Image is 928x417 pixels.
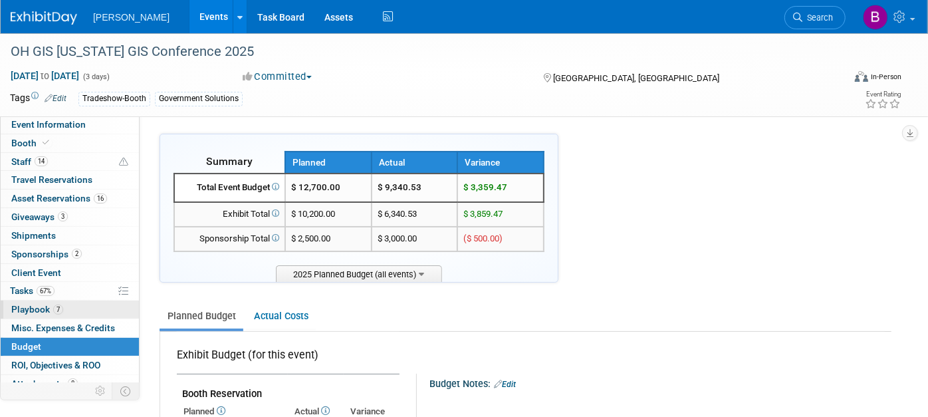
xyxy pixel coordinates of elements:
span: ROI, Objectives & ROO [11,360,100,370]
div: Total Event Budget [180,182,279,194]
span: Asset Reservations [11,193,107,204]
a: Search [784,6,846,29]
div: Government Solutions [155,92,243,106]
span: $ 3,859.47 [463,209,503,219]
a: Tasks67% [1,282,139,300]
a: Travel Reservations [1,171,139,189]
span: Tasks [10,285,55,296]
a: Edit [45,94,66,103]
img: Format-Inperson.png [855,71,868,82]
span: 2 [72,249,82,259]
span: Client Event [11,267,61,278]
i: Booth reservation complete [43,139,49,146]
a: Budget [1,338,139,356]
div: Exhibit Total [180,208,279,221]
td: $ 6,340.53 [372,202,458,227]
span: (3 days) [82,72,110,81]
span: $ 2,500.00 [291,233,330,243]
div: Exhibit Budget (for this event) [177,348,394,370]
button: Committed [238,70,317,84]
a: Giveaways3 [1,208,139,226]
span: Shipments [11,230,56,241]
a: Planned Budget [160,304,243,329]
span: 8 [68,378,78,388]
span: Search [802,13,833,23]
span: Sponsorships [11,249,82,259]
td: Booth Reservation [177,374,400,403]
span: 67% [37,286,55,296]
span: Event Information [11,119,86,130]
a: Misc. Expenses & Credits [1,319,139,337]
span: Booth [11,138,52,148]
span: 16 [94,194,107,204]
span: Giveaways [11,211,68,222]
a: Shipments [1,227,139,245]
a: Staff14 [1,153,139,171]
a: Playbook7 [1,301,139,319]
span: Summary [206,155,253,168]
span: to [39,70,51,81]
span: 14 [35,156,48,166]
span: Misc. Expenses & Credits [11,323,115,333]
span: Budget [11,341,41,352]
td: $ 3,000.00 [372,227,458,251]
a: Event Information [1,116,139,134]
span: $ 3,359.47 [463,182,507,192]
th: Actual [372,152,458,174]
th: Variance [457,152,544,174]
a: Asset Reservations16 [1,190,139,208]
th: Planned [285,152,372,174]
span: Potential Scheduling Conflict -- at least one attendee is tagged in another overlapping event. [119,156,128,168]
span: 7 [53,305,63,315]
a: Sponsorships2 [1,245,139,263]
span: [GEOGRAPHIC_DATA], [GEOGRAPHIC_DATA] [553,73,719,83]
td: Personalize Event Tab Strip [89,382,112,400]
span: 3 [58,211,68,221]
span: Staff [11,156,48,167]
a: Booth [1,134,139,152]
span: ($ 500.00) [463,233,503,243]
a: Actual Costs [246,304,316,329]
img: Buse Onen [863,5,888,30]
span: [PERSON_NAME] [93,12,170,23]
td: $ 9,340.53 [372,174,458,202]
img: ExhibitDay [11,11,77,25]
div: Budget Notes: [429,374,890,391]
div: Tradeshow-Booth [78,92,150,106]
span: [DATE] [DATE] [10,70,80,82]
a: Client Event [1,264,139,282]
span: Playbook [11,304,63,315]
td: Toggle Event Tabs [112,382,140,400]
div: Event Format [770,69,902,89]
div: Sponsorship Total [180,233,279,245]
a: Attachments8 [1,375,139,393]
div: Event Rating [865,91,901,98]
div: In-Person [870,72,901,82]
span: Travel Reservations [11,174,92,185]
div: OH GIS [US_STATE] GIS Conference 2025 [6,40,826,64]
td: Tags [10,91,66,106]
span: $ 12,700.00 [291,182,340,192]
span: 2025 Planned Budget (all events) [276,265,442,282]
a: Edit [494,380,516,389]
span: Attachments [11,378,78,389]
span: $ 10,200.00 [291,209,335,219]
a: ROI, Objectives & ROO [1,356,139,374]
